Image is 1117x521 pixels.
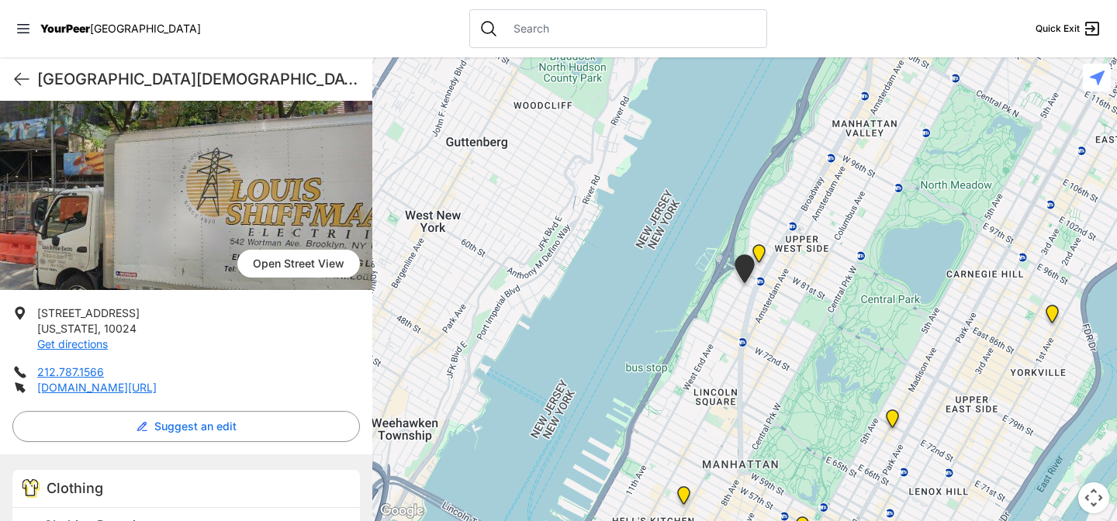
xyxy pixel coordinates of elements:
[104,322,137,335] span: 10024
[37,322,98,335] span: [US_STATE]
[1036,19,1101,38] a: Quick Exit
[749,244,769,269] div: Pathways Adult Drop-In Program
[1036,22,1080,35] span: Quick Exit
[40,22,90,35] span: YourPeer
[1078,482,1109,513] button: Map camera controls
[237,250,360,278] span: Open Street View
[376,501,427,521] img: Google
[90,22,201,35] span: [GEOGRAPHIC_DATA]
[98,322,101,335] span: ,
[47,480,103,496] span: Clothing
[37,381,157,394] a: [DOMAIN_NAME][URL]
[37,365,104,378] a: 212.787.1566
[40,24,201,33] a: YourPeer[GEOGRAPHIC_DATA]
[37,306,140,319] span: [STREET_ADDRESS]
[37,68,360,90] h1: [GEOGRAPHIC_DATA][DEMOGRAPHIC_DATA]
[1043,305,1062,330] div: Avenue Church
[12,411,360,442] button: Suggest an edit
[154,419,237,434] span: Suggest an edit
[376,501,427,521] a: Open this area in Google Maps (opens a new window)
[883,409,902,434] div: Manhattan
[674,486,693,511] div: 9th Avenue Drop-in Center
[37,337,108,350] a: Get directions
[504,21,757,36] input: Search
